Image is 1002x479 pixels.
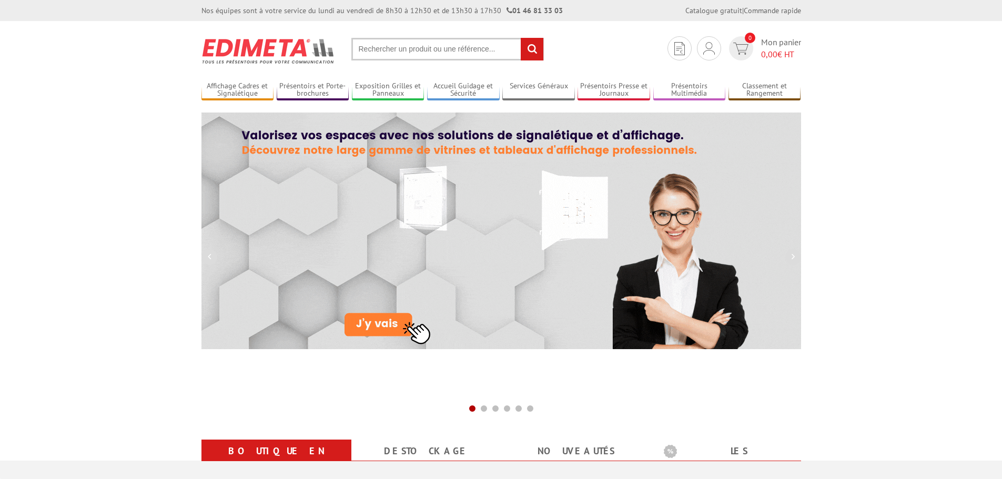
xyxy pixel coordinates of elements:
[201,81,274,99] a: Affichage Cadres et Signalétique
[364,442,489,461] a: Destockage
[201,5,563,16] div: Nos équipes sont à votre service du lundi au vendredi de 8h30 à 12h30 et de 13h30 à 17h30
[502,81,575,99] a: Services Généraux
[507,6,563,15] strong: 01 46 81 33 03
[733,43,748,55] img: devis rapide
[685,5,801,16] div: |
[427,81,500,99] a: Accueil Guidage et Sécurité
[352,81,424,99] a: Exposition Grilles et Panneaux
[653,81,726,99] a: Présentoirs Multimédia
[761,49,777,59] span: 0,00
[578,81,650,99] a: Présentoirs Presse et Journaux
[514,442,639,461] a: nouveautés
[728,81,801,99] a: Classement et Rangement
[703,42,715,55] img: devis rapide
[685,6,742,15] a: Catalogue gratuit
[277,81,349,99] a: Présentoirs et Porte-brochures
[726,36,801,60] a: devis rapide 0 Mon panier 0,00€ HT
[664,442,795,463] b: Les promotions
[674,42,685,55] img: devis rapide
[761,48,801,60] span: € HT
[761,36,801,60] span: Mon panier
[521,38,543,60] input: rechercher
[744,6,801,15] a: Commande rapide
[745,33,755,43] span: 0
[201,32,336,70] img: Présentoir, panneau, stand - Edimeta - PLV, affichage, mobilier bureau, entreprise
[351,38,544,60] input: Rechercher un produit ou une référence...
